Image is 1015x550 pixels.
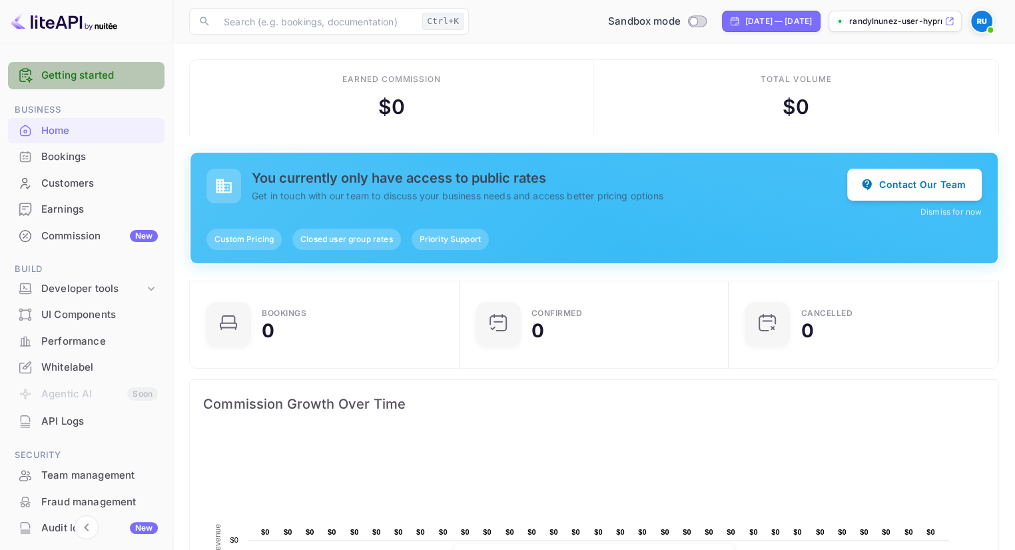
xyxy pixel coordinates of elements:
span: Custom Pricing [206,233,282,245]
text: $0 [483,528,492,536]
div: API Logs [41,414,158,429]
span: Priority Support [412,233,489,245]
div: Earned commission [342,73,441,85]
button: Contact Our Team [847,169,982,201]
div: Earnings [8,197,165,223]
text: $0 [306,528,314,536]
a: Audit logsNew [8,515,165,540]
text: $0 [461,528,470,536]
div: 0 [262,321,274,340]
text: $0 [284,528,292,536]
div: Audit logs [41,521,158,536]
span: Build [8,262,165,277]
a: Fraud management [8,489,165,514]
div: New [130,522,158,534]
div: Bookings [262,309,306,317]
a: Earnings [8,197,165,221]
text: $0 [394,528,403,536]
text: $0 [771,528,780,536]
text: $0 [261,528,270,536]
div: Team management [41,468,158,483]
img: Randylnunez User [971,11,992,32]
text: $0 [616,528,625,536]
a: Customers [8,171,165,195]
text: $0 [638,528,647,536]
span: Business [8,103,165,117]
div: Customers [41,176,158,191]
input: Search (e.g. bookings, documentation) [216,8,417,35]
div: Switch to Production mode [603,14,711,29]
div: Whitelabel [8,355,165,381]
div: UI Components [41,307,158,323]
div: Fraud management [41,495,158,510]
button: Collapse navigation [75,515,99,539]
div: Total volume [761,73,832,85]
div: UI Components [8,302,165,328]
text: $0 [661,528,669,536]
span: Sandbox mode [608,14,681,29]
div: Bookings [8,144,165,170]
a: Home [8,118,165,143]
a: Bookings [8,144,165,169]
text: $0 [328,528,336,536]
div: Home [8,118,165,144]
text: $0 [230,536,238,544]
text: $0 [926,528,935,536]
div: Whitelabel [41,360,158,375]
text: $0 [749,528,758,536]
text: $0 [816,528,825,536]
text: $0 [793,528,802,536]
img: LiteAPI logo [11,11,117,32]
text: $0 [549,528,558,536]
text: $0 [727,528,735,536]
text: $0 [439,528,448,536]
text: $0 [705,528,713,536]
div: Developer tools [41,281,145,297]
text: $0 [372,528,381,536]
span: Closed user group rates [292,233,400,245]
div: Ctrl+K [422,13,464,30]
text: $0 [416,528,425,536]
div: 0 [531,321,544,340]
div: 0 [801,321,813,340]
div: Customers [8,171,165,197]
div: $ 0 [783,92,809,122]
text: $0 [506,528,514,536]
div: Earnings [41,202,158,217]
div: Performance [41,334,158,349]
div: CANCELLED [801,309,852,317]
div: Audit logsNew [8,515,165,541]
span: Security [8,448,165,463]
span: Commission Growth Over Time [203,393,985,415]
a: Getting started [41,68,158,83]
div: Performance [8,329,165,355]
text: $0 [571,528,580,536]
div: $ 0 [378,92,405,122]
text: $0 [527,528,536,536]
div: [DATE] — [DATE] [745,15,812,27]
text: $0 [838,528,846,536]
a: CommissionNew [8,223,165,248]
div: Developer tools [8,277,165,301]
div: New [130,230,158,242]
button: Dismiss for now [920,206,982,218]
div: Confirmed [531,309,583,317]
a: Performance [8,329,165,353]
text: $0 [882,528,890,536]
a: Team management [8,463,165,487]
text: $0 [683,528,691,536]
div: Home [41,123,158,139]
div: CommissionNew [8,223,165,249]
text: $0 [350,528,359,536]
h5: You currently only have access to public rates [252,170,847,186]
p: randylnunez-user-hyprn... [849,15,942,27]
div: Bookings [41,149,158,165]
text: $0 [594,528,603,536]
p: Get in touch with our team to discuss your business needs and access better pricing options [252,189,847,203]
text: $0 [860,528,868,536]
a: UI Components [8,302,165,327]
div: Commission [41,229,158,244]
a: Whitelabel [8,355,165,379]
div: Fraud management [8,489,165,515]
div: Getting started [8,62,165,89]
